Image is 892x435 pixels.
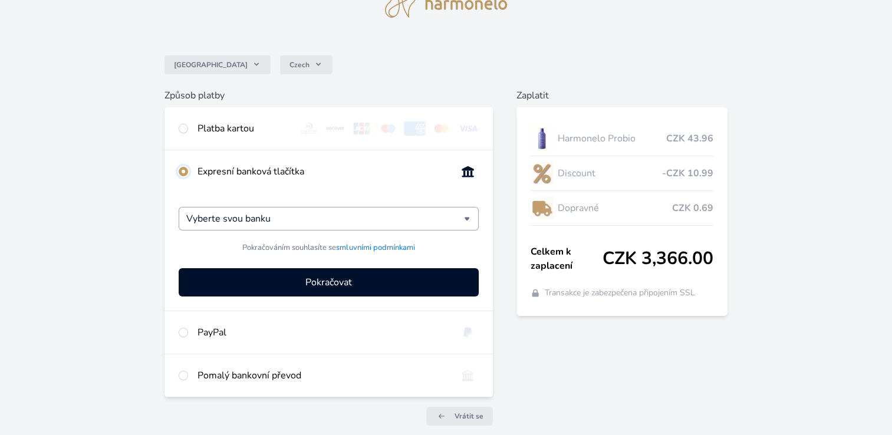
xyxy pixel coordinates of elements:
div: Pomalý bankovní převod [198,368,447,383]
img: visa.svg [457,121,479,136]
img: maestro.svg [377,121,399,136]
img: paypal.svg [457,325,479,340]
span: Celkem k zaplacení [531,245,603,273]
div: Vyberte svou banku [179,207,479,230]
h6: Zaplatit [516,88,728,103]
span: Pokračováním souhlasíte se [242,242,414,253]
h6: Způsob platby [164,88,493,103]
span: Harmonelo Probio [558,131,666,146]
img: onlineBanking_CZ.svg [457,164,479,179]
img: amex.svg [404,121,426,136]
span: CZK 0.69 [672,201,713,215]
span: Transakce je zabezpečena připojením SSL [545,287,695,299]
img: CLEAN_PROBIO_se_stinem_x-lo.jpg [531,124,553,153]
div: PayPal [198,325,447,340]
div: Expresní banková tlačítka [198,164,447,179]
button: Czech [280,55,333,74]
div: Platba kartou [198,121,289,136]
img: delivery-lo.png [531,193,553,223]
span: Discount [558,166,662,180]
span: Pokračovat [305,275,352,289]
span: Dopravné [558,201,672,215]
span: Vrátit se [455,411,483,421]
a: Vrátit se [426,407,493,426]
img: mc.svg [430,121,452,136]
a: smluvními podmínkami [336,242,414,253]
button: Pokračovat [179,268,479,296]
input: Hledat... [186,212,464,226]
span: CZK 43.96 [666,131,713,146]
button: [GEOGRAPHIC_DATA] [164,55,271,74]
span: CZK 3,366.00 [603,248,713,269]
span: -CZK 10.99 [662,166,713,180]
img: discover.svg [324,121,346,136]
img: discount-lo.png [531,159,553,188]
img: bankTransfer_IBAN.svg [457,368,479,383]
span: Czech [289,60,310,70]
img: jcb.svg [351,121,373,136]
img: diners.svg [298,121,320,136]
span: [GEOGRAPHIC_DATA] [174,60,248,70]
